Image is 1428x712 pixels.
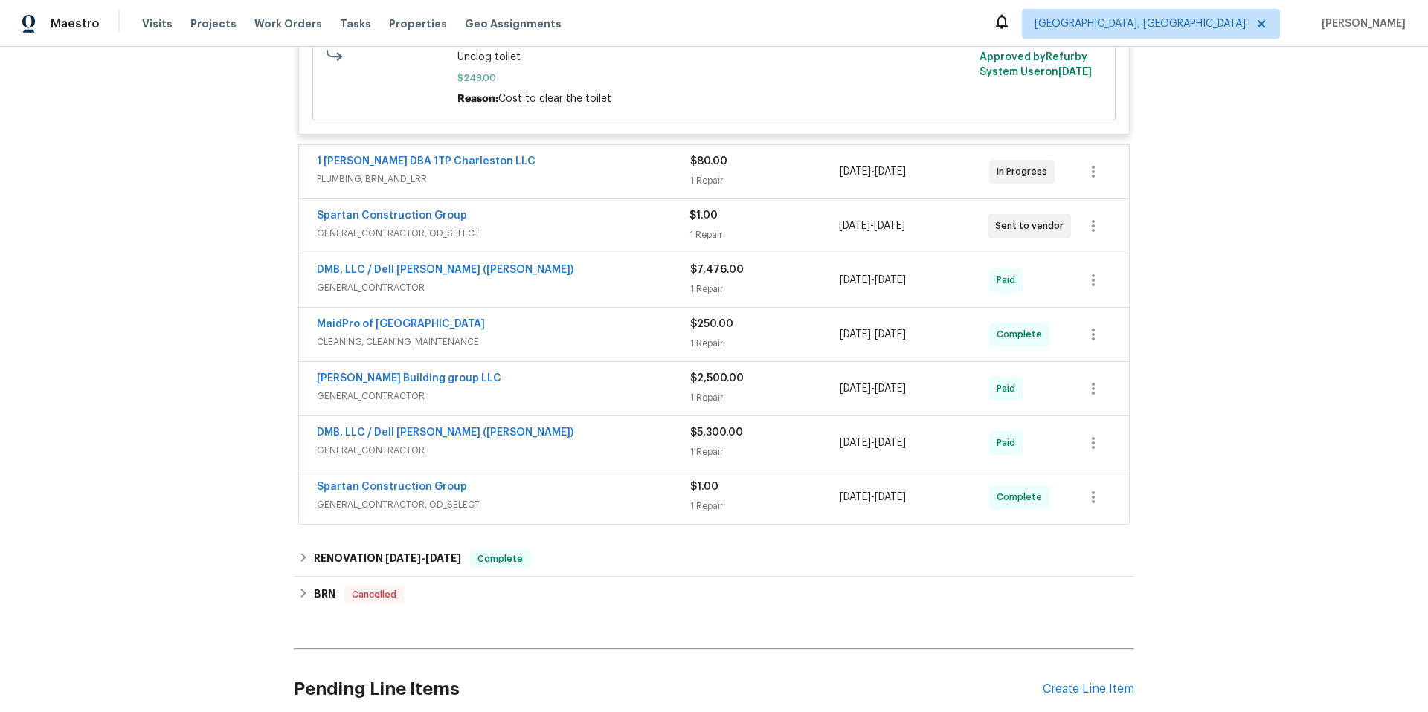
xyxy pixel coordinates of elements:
[839,219,905,233] span: -
[997,273,1021,288] span: Paid
[317,172,690,187] span: PLUMBING, BRN_AND_LRR
[690,499,840,514] div: 1 Repair
[690,282,840,297] div: 1 Repair
[314,586,335,603] h6: BRN
[190,16,237,31] span: Projects
[875,438,906,448] span: [DATE]
[690,336,840,351] div: 1 Repair
[340,19,371,29] span: Tasks
[840,436,906,450] span: -
[997,381,1021,396] span: Paid
[690,173,840,188] div: 1 Repair
[457,50,971,65] span: Unclog toilet
[840,273,906,288] span: -
[385,553,461,563] span: -
[142,16,173,31] span: Visits
[346,587,402,602] span: Cancelled
[875,383,906,394] span: [DATE]
[457,71,971,85] span: $249.00
[690,373,744,383] span: $2,500.00
[689,210,718,221] span: $1.00
[997,490,1048,505] span: Complete
[840,275,871,285] span: [DATE]
[317,497,690,512] span: GENERAL_CONTRACTOR, OD_SELECT
[840,164,906,179] span: -
[690,482,718,492] span: $1.00
[690,427,743,438] span: $5,300.00
[690,444,840,459] div: 1 Repair
[317,373,501,383] a: [PERSON_NAME] Building group LLC
[317,280,690,295] span: GENERAL_CONTRACTOR
[457,94,498,104] span: Reason:
[997,327,1048,342] span: Complete
[875,329,906,340] span: [DATE]
[317,226,689,241] span: GENERAL_CONTRACTOR, OD_SELECT
[425,553,461,563] span: [DATE]
[840,166,871,177] span: [DATE]
[875,275,906,285] span: [DATE]
[317,427,573,438] a: DMB, LLC / Dell [PERSON_NAME] ([PERSON_NAME])
[389,16,447,31] span: Properties
[317,443,690,458] span: GENERAL_CONTRACTOR
[317,265,573,275] a: DMB, LLC / Dell [PERSON_NAME] ([PERSON_NAME])
[875,492,906,502] span: [DATE]
[1043,682,1134,696] div: Create Line Item
[690,265,744,275] span: $7,476.00
[980,52,1092,77] span: Approved by Refurby System User on
[385,553,421,563] span: [DATE]
[690,390,840,405] div: 1 Repair
[840,490,906,505] span: -
[839,221,870,231] span: [DATE]
[317,210,467,221] a: Spartan Construction Group
[498,94,611,104] span: Cost to clear the toilet
[840,492,871,502] span: [DATE]
[472,551,529,566] span: Complete
[51,16,100,31] span: Maestro
[317,482,467,492] a: Spartan Construction Group
[317,156,535,166] a: 1 [PERSON_NAME] DBA 1TP Charleston LLC
[997,164,1053,179] span: In Progress
[840,383,871,394] span: [DATE]
[840,438,871,448] span: [DATE]
[314,550,461,568] h6: RENOVATION
[317,389,690,404] span: GENERAL_CONTRACTOR
[874,221,905,231] span: [DATE]
[840,327,906,342] span: -
[317,334,690,349] span: CLEANING, CLEANING_MAINTENANCE
[317,319,485,329] a: MaidPro of [GEOGRAPHIC_DATA]
[690,319,733,329] span: $250.00
[465,16,562,31] span: Geo Assignments
[1316,16,1406,31] span: [PERSON_NAME]
[294,541,1134,577] div: RENOVATION [DATE]-[DATE]Complete
[1035,16,1246,31] span: [GEOGRAPHIC_DATA], [GEOGRAPHIC_DATA]
[1058,67,1092,77] span: [DATE]
[997,436,1021,450] span: Paid
[840,329,871,340] span: [DATE]
[995,219,1070,233] span: Sent to vendor
[840,381,906,396] span: -
[294,577,1134,612] div: BRN Cancelled
[875,166,906,177] span: [DATE]
[254,16,322,31] span: Work Orders
[689,227,838,242] div: 1 Repair
[690,156,727,166] span: $80.00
